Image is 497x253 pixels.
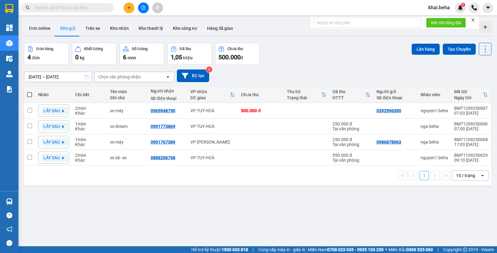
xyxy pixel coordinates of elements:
[431,19,461,26] span: Kết nối tổng đài
[138,2,149,13] button: file-add
[75,92,104,97] div: Chi tiết
[454,95,483,100] div: Ngày ĐH
[190,155,235,160] div: VP TUY HOÀ
[454,89,483,94] div: Mã GD
[190,124,235,129] div: VP TUY HOÀ
[55,21,80,36] button: Kho gửi
[287,89,321,94] div: Thu hộ
[329,87,373,103] th: Toggle SortBy
[75,106,104,111] div: 2 món
[98,74,141,80] div: Chọn văn phòng nhận
[110,155,145,160] div: xe ab- ex
[454,126,488,131] div: 07:00 [DATE]
[438,246,438,253] span: |
[190,108,235,113] div: VP TUY HOÀ
[141,6,145,10] span: file-add
[187,87,238,103] th: Toggle SortBy
[258,246,306,253] span: Cung cấp máy in - giấy in:
[332,89,365,94] div: Đã thu
[75,158,104,163] div: Khác
[165,74,170,79] svg: open
[151,89,184,93] div: Người nhận
[128,55,136,60] span: món
[190,95,230,100] div: ĐC giao
[202,21,238,36] button: Hàng đã giao
[191,246,248,253] span: Hỗ trợ kỹ thuật:
[483,2,493,13] button: caret-down
[480,173,485,178] svg: open
[421,140,448,144] div: nga.beha
[454,137,488,142] div: BMT1109250068
[461,3,465,7] sup: 1
[24,72,92,82] input: Select a date range.
[377,95,414,100] div: Số điện thoại
[462,3,464,7] span: 1
[454,142,488,147] div: 17:03 [DATE]
[332,153,370,158] div: 550.000 đ
[443,44,476,55] button: Tạo Chuyến
[124,2,134,13] button: plus
[110,95,145,100] div: Ghi chú
[412,44,440,55] button: Lên hàng
[43,139,60,145] span: LẤY SAU
[423,4,455,11] span: khai.beha
[171,53,182,61] span: 1,05
[132,47,148,51] div: Số lượng
[377,108,401,113] div: 0392996390
[6,226,12,232] span: notification
[332,137,370,142] div: 250.000 đ
[377,89,414,94] div: Người gửi
[485,5,491,10] span: caret-down
[75,153,104,158] div: 2 món
[420,171,429,180] button: 1
[287,95,321,100] div: Trạng thái
[451,87,491,103] th: Toggle SortBy
[110,140,145,144] div: xe máy
[110,89,145,94] div: Tên món
[75,137,104,142] div: 1 món
[24,21,55,36] button: Đơn online
[34,4,107,11] input: Tìm tên, số ĐT hoặc mã đơn
[80,55,84,60] span: kg
[479,21,491,33] div: Tạo kho hàng mới
[152,2,163,13] button: aim
[332,95,365,100] div: HTTT
[84,47,103,51] div: Khối lượng
[218,53,241,61] span: 500.000
[332,121,370,126] div: 250.000 đ
[6,55,13,62] img: warehouse-icon
[6,25,13,31] img: dashboard-icon
[454,106,488,111] div: BMT1209250007
[75,111,104,116] div: Khác
[75,121,104,126] div: 1 món
[332,142,370,147] div: Tại văn phòng
[377,140,401,144] div: 0986878063
[241,55,243,60] span: đ
[5,4,13,13] img: logo-vxr
[151,96,184,101] div: Số điện thoại
[421,155,448,160] div: nguyen1.beha
[26,6,30,10] span: search
[155,6,160,10] span: aim
[151,155,175,160] div: 0888206768
[454,158,488,163] div: 09:10 [DATE]
[471,5,477,10] img: phone-icon
[43,124,60,129] span: LẤY SAU
[43,108,60,113] span: LẤY SAU
[456,172,475,179] div: 10 / trang
[463,247,467,252] span: copyright
[183,55,193,60] span: triệu
[284,87,329,103] th: Toggle SortBy
[36,47,53,51] div: Đơn hàng
[385,248,387,251] span: ⚪️
[105,21,134,36] button: Kho nhận
[454,153,488,158] div: BMT1109250029
[406,247,433,252] strong: 0369 525 060
[6,240,12,246] span: message
[180,47,191,51] div: Đã thu
[421,124,448,129] div: nga.beha
[389,246,433,253] span: Miền Bắc
[38,92,69,97] div: Nhãn
[168,21,202,36] button: Kho công nợ
[151,124,175,129] div: 0901773869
